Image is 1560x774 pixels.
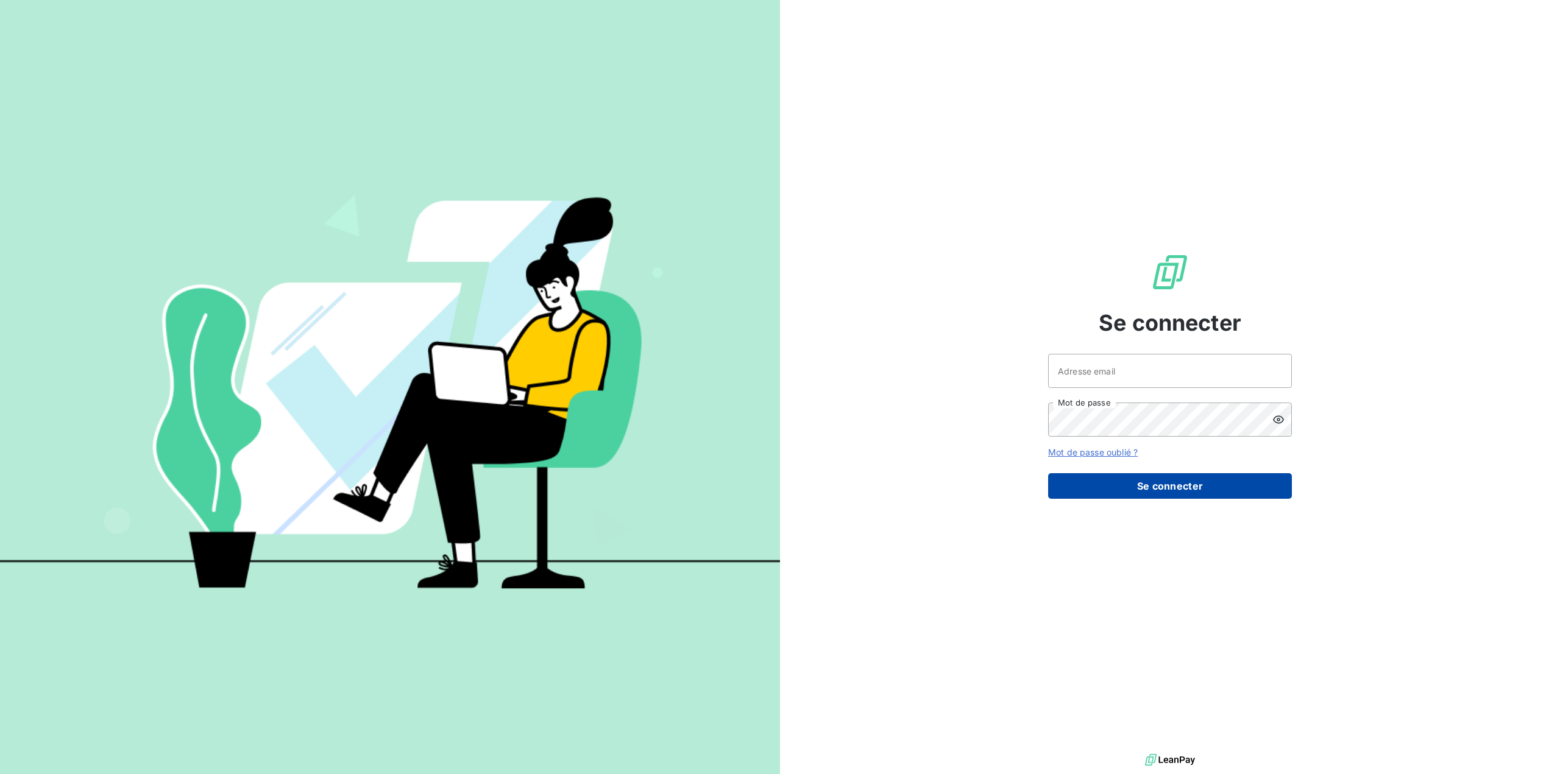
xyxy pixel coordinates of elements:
[1048,354,1292,388] input: placeholder
[1099,306,1241,339] span: Se connecter
[1145,751,1195,769] img: logo
[1150,253,1189,292] img: Logo LeanPay
[1048,473,1292,499] button: Se connecter
[1048,447,1138,457] a: Mot de passe oublié ?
